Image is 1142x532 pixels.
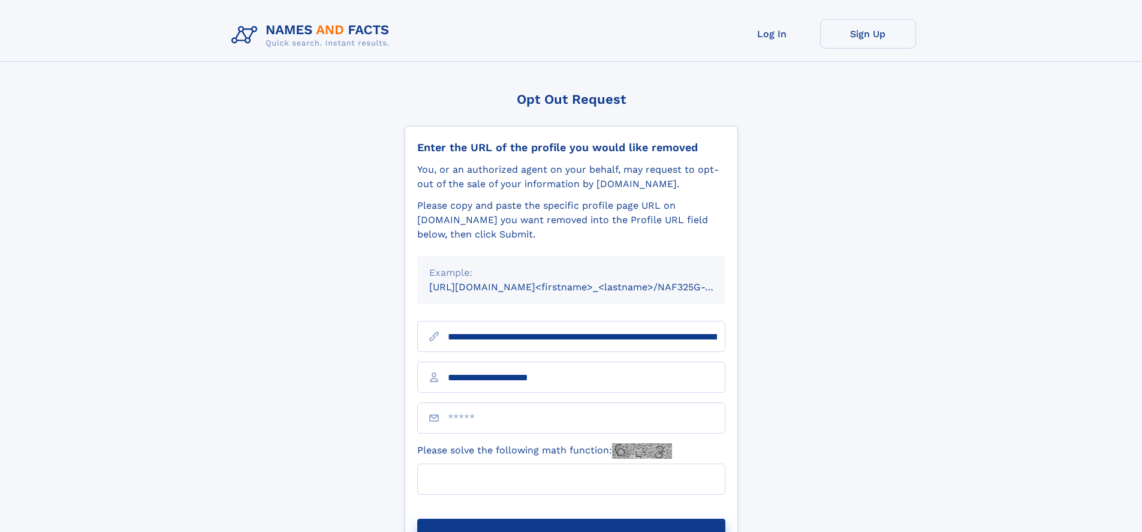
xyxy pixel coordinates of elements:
[417,141,725,154] div: Enter the URL of the profile you would like removed
[724,19,820,49] a: Log In
[429,281,748,293] small: [URL][DOMAIN_NAME]<firstname>_<lastname>/NAF325G-xxxxxxxx
[417,163,725,191] div: You, or an authorized agent on your behalf, may request to opt-out of the sale of your informatio...
[417,443,672,459] label: Please solve the following math function:
[820,19,916,49] a: Sign Up
[405,92,738,107] div: Opt Out Request
[429,266,713,280] div: Example:
[227,19,399,52] img: Logo Names and Facts
[417,199,725,242] div: Please copy and paste the specific profile page URL on [DOMAIN_NAME] you want removed into the Pr...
